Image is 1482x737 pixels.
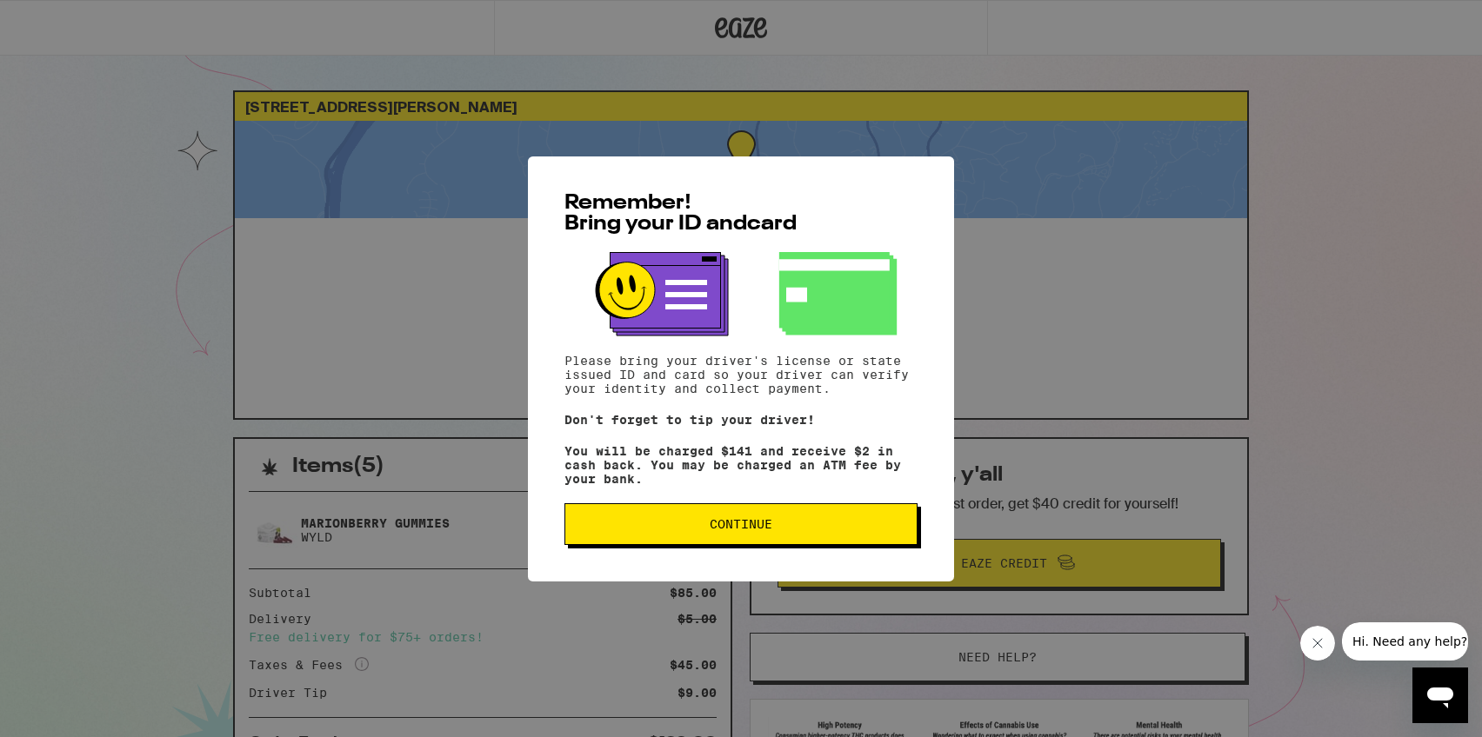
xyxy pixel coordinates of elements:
[564,354,918,395] p: Please bring your driver's license or state issued ID and card so your driver can verify your ide...
[1300,626,1335,661] iframe: Close message
[564,193,797,235] span: Remember! Bring your ID and card
[1412,667,1468,723] iframe: Button to launch messaging window
[564,444,918,486] p: You will be charged $141 and receive $2 in cash back. You may be charged an ATM fee by your bank.
[710,518,772,530] span: Continue
[564,503,918,545] button: Continue
[564,413,918,427] p: Don't forget to tip your driver!
[1342,622,1468,661] iframe: Message from company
